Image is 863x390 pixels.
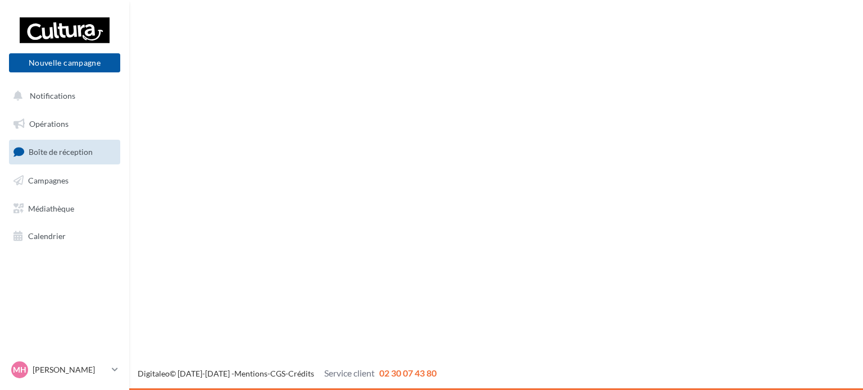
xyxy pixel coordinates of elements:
span: Service client [324,368,375,378]
span: Médiathèque [28,203,74,213]
span: MH [13,364,26,375]
a: Mentions [234,369,267,378]
p: [PERSON_NAME] [33,364,107,375]
a: Médiathèque [7,197,122,221]
a: CGS [270,369,285,378]
a: Calendrier [7,224,122,248]
span: Notifications [30,91,75,100]
span: Campagnes [28,176,69,185]
span: © [DATE]-[DATE] - - - [138,369,437,378]
button: Nouvelle campagne [9,53,120,72]
span: Opérations [29,119,69,129]
a: Digitaleo [138,369,170,378]
a: Opérations [7,112,122,136]
a: Boîte de réception [7,140,122,164]
span: Calendrier [28,231,66,241]
button: Notifications [7,84,118,108]
span: 02 30 07 43 80 [379,368,437,378]
a: Campagnes [7,169,122,192]
span: Boîte de réception [29,147,93,157]
a: Crédits [288,369,314,378]
a: MH [PERSON_NAME] [9,359,120,380]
